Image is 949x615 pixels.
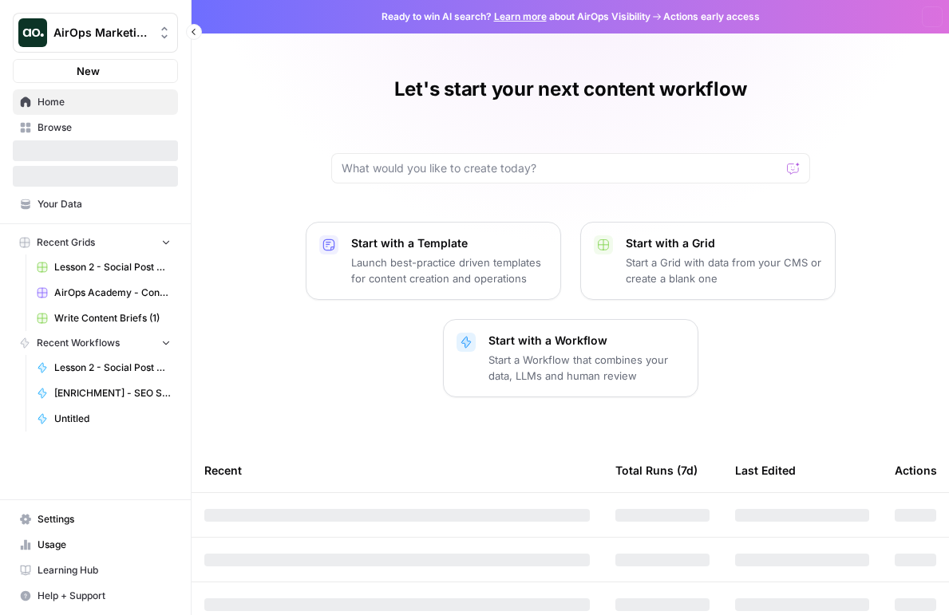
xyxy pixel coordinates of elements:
[37,235,95,250] span: Recent Grids
[351,235,548,251] p: Start with a Template
[13,532,178,558] a: Usage
[13,59,178,83] button: New
[30,254,178,280] a: Lesson 2 - Social Post Generator Grid
[580,222,836,300] button: Start with a GridStart a Grid with data from your CMS or create a blank one
[30,306,178,331] a: Write Content Briefs (1)
[204,448,590,492] div: Recent
[54,386,171,400] span: [ENRICHMENT] - SEO Stats for Domain
[38,589,171,603] span: Help + Support
[38,563,171,578] span: Learning Hub
[13,191,178,217] a: Your Data
[626,254,822,286] p: Start a Grid with data from your CMS or create a blank one
[443,319,698,397] button: Start with a WorkflowStart a Workflow that combines your data, LLMs and human review
[351,254,548,286] p: Launch best-practice driven templates for content creation and operations
[342,160,781,176] input: What would you like to create today?
[488,333,685,349] p: Start with a Workflow
[77,63,100,79] span: New
[37,336,120,350] span: Recent Workflows
[30,406,178,432] a: Untitled
[30,280,178,306] a: AirOps Academy - Content Generation
[13,507,178,532] a: Settings
[54,412,171,426] span: Untitled
[38,512,171,526] span: Settings
[626,235,822,251] p: Start with a Grid
[663,10,760,24] span: Actions early access
[54,361,171,375] span: Lesson 2 - Social Post Generator
[18,18,47,47] img: AirOps Marketing Logo
[38,120,171,135] span: Browse
[54,260,171,274] span: Lesson 2 - Social Post Generator Grid
[615,448,698,492] div: Total Runs (7d)
[38,95,171,109] span: Home
[494,10,547,22] a: Learn more
[394,77,747,102] h1: Let's start your next content workflow
[54,311,171,325] span: Write Content Briefs (1)
[13,331,178,355] button: Recent Workflows
[13,231,178,254] button: Recent Grids
[13,89,178,115] a: Home
[38,197,171,211] span: Your Data
[13,13,178,53] button: Workspace: AirOps Marketing
[488,352,685,384] p: Start a Workflow that combines your data, LLMs and human review
[382,10,650,24] span: Ready to win AI search? about AirOps Visibility
[13,558,178,583] a: Learning Hub
[30,355,178,380] a: Lesson 2 - Social Post Generator
[54,286,171,300] span: AirOps Academy - Content Generation
[13,115,178,140] a: Browse
[306,222,561,300] button: Start with a TemplateLaunch best-practice driven templates for content creation and operations
[13,583,178,609] button: Help + Support
[895,448,937,492] div: Actions
[30,380,178,406] a: [ENRICHMENT] - SEO Stats for Domain
[53,25,150,41] span: AirOps Marketing
[38,538,171,552] span: Usage
[735,448,796,492] div: Last Edited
